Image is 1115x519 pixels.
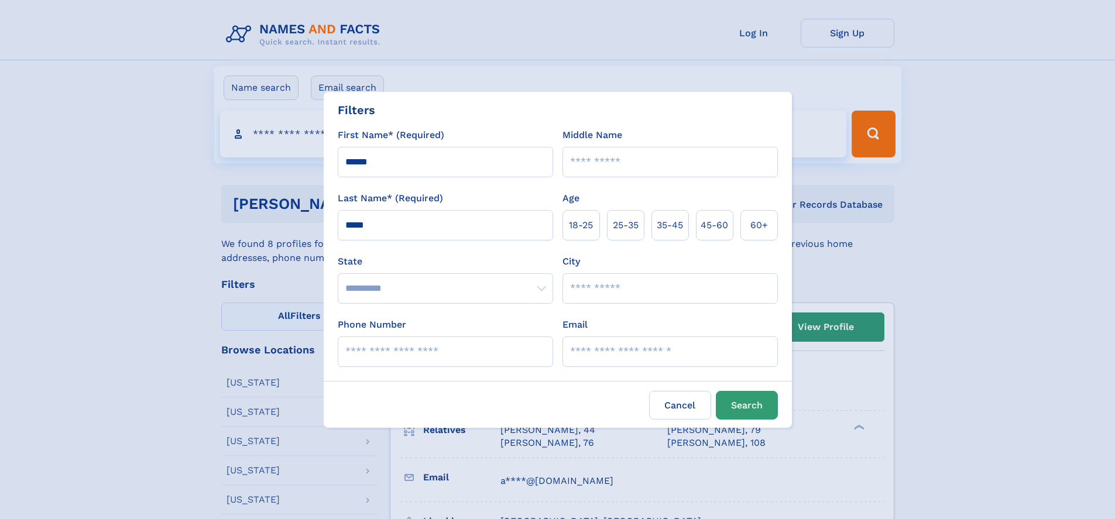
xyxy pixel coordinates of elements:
[750,218,768,232] span: 60+
[338,128,444,142] label: First Name* (Required)
[338,101,375,119] div: Filters
[562,255,580,269] label: City
[562,191,579,205] label: Age
[562,318,588,332] label: Email
[338,255,553,269] label: State
[562,128,622,142] label: Middle Name
[338,191,443,205] label: Last Name* (Required)
[338,318,406,332] label: Phone Number
[613,218,639,232] span: 25‑35
[701,218,728,232] span: 45‑60
[569,218,593,232] span: 18‑25
[716,391,778,420] button: Search
[657,218,683,232] span: 35‑45
[649,391,711,420] label: Cancel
